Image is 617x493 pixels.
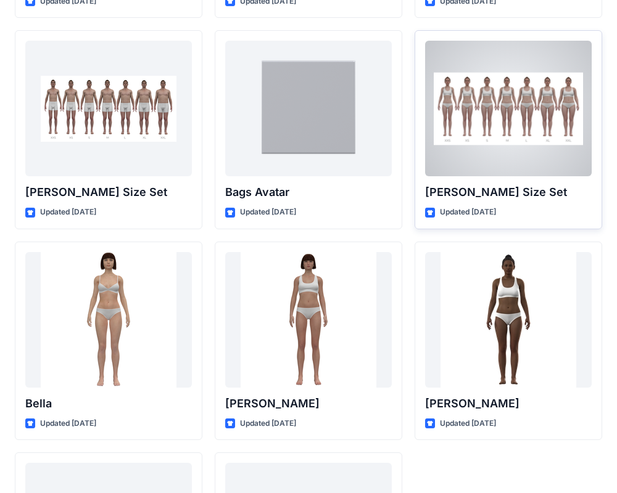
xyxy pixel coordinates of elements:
[25,41,192,176] a: Oliver Size Set
[225,184,392,201] p: Bags Avatar
[425,41,592,176] a: Olivia Size Set
[440,206,496,219] p: Updated [DATE]
[440,417,496,430] p: Updated [DATE]
[25,252,192,388] a: Bella
[40,206,96,219] p: Updated [DATE]
[25,184,192,201] p: [PERSON_NAME] Size Set
[240,206,296,219] p: Updated [DATE]
[225,41,392,176] a: Bags Avatar
[40,417,96,430] p: Updated [DATE]
[425,184,592,201] p: [PERSON_NAME] Size Set
[25,395,192,412] p: Bella
[425,395,592,412] p: [PERSON_NAME]
[225,395,392,412] p: [PERSON_NAME]
[225,252,392,388] a: Emma
[425,252,592,388] a: Gabrielle
[240,417,296,430] p: Updated [DATE]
